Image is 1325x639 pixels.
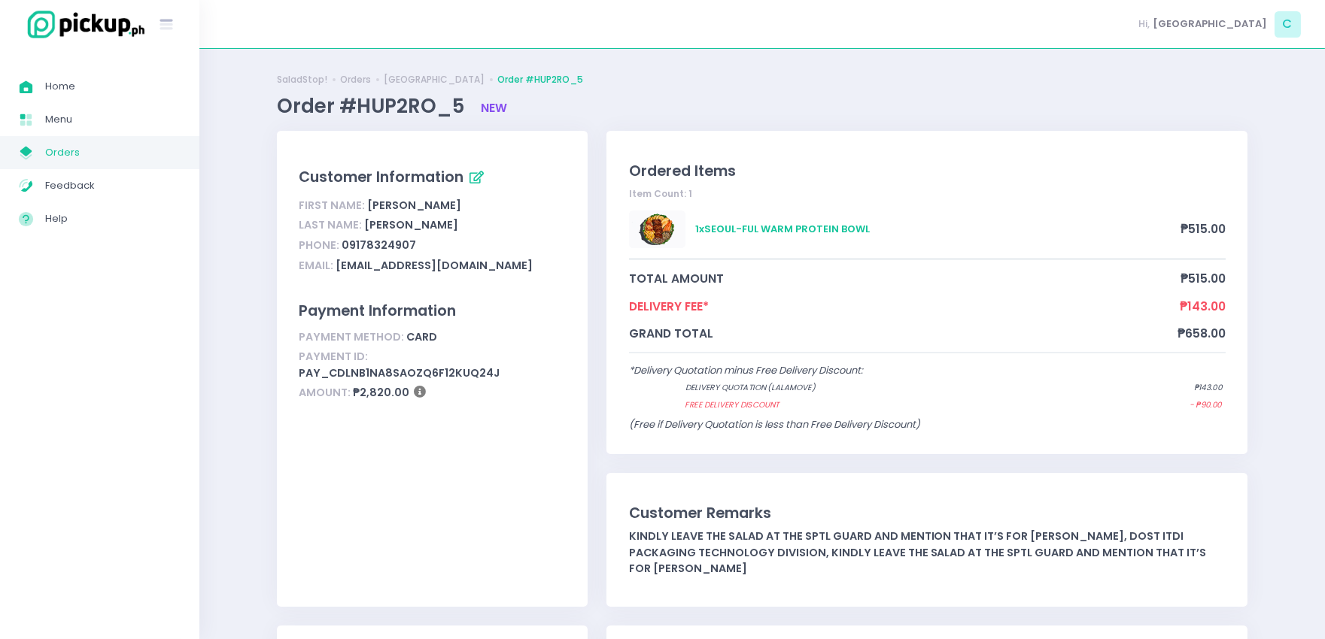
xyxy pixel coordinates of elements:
span: Hi, [1139,17,1150,32]
span: Delivery quotation (lalamove) [685,382,1134,394]
div: ₱2,820.00 [299,383,566,404]
img: logo [19,8,147,41]
span: Delivery Fee* [629,298,1180,315]
div: card [299,327,566,347]
span: Free Delivery Discount [685,399,1130,411]
div: Payment Information [299,300,566,322]
div: Item Count: 1 [629,187,1226,201]
div: [PERSON_NAME] [299,195,566,216]
span: new [481,100,507,116]
div: [EMAIL_ADDRESS][DOMAIN_NAME] [299,256,566,276]
span: ₱658.00 [1178,325,1226,342]
div: Ordered Items [629,160,1226,182]
span: - ₱90.00 [1190,399,1221,411]
span: Last Name: [299,217,362,232]
span: Menu [45,110,181,129]
span: grand total [629,325,1178,342]
span: Home [45,77,181,96]
a: SaladStop! [277,73,327,86]
div: pay_CdLNB1NA8SaoZq6F12kuq24J [299,347,566,383]
span: total amount [629,270,1181,287]
span: Email: [299,258,333,273]
span: ₱143.00 [1193,382,1222,394]
a: [GEOGRAPHIC_DATA] [384,73,485,86]
span: *Delivery Quotation minus Free Delivery Discount: [629,363,863,377]
div: Kindly leave the salad at the SPTL guard and mention that it’s for [PERSON_NAME], DOST ITDI Packa... [629,528,1226,577]
span: Payment ID: [299,349,368,364]
a: Orders [340,73,371,86]
div: Customer Remarks [629,502,1226,524]
span: Payment Method: [299,329,404,344]
span: Amount: [299,385,351,400]
span: Help [45,209,181,229]
span: (Free if Delivery Quotation is less than Free Delivery Discount) [629,417,920,432]
span: Order #HUP2RO_5 [277,92,469,120]
span: First Name: [299,198,365,213]
span: Orders [45,143,181,162]
div: [PERSON_NAME] [299,216,566,236]
span: Feedback [45,176,181,195]
span: [GEOGRAPHIC_DATA] [1153,17,1267,32]
div: 09178324907 [299,235,566,256]
span: ₱515.00 [1181,270,1226,287]
a: Order #HUP2RO_5 [497,73,583,86]
span: C [1275,11,1301,38]
span: ₱143.00 [1180,298,1226,315]
div: Customer Information [299,165,566,191]
span: Phone: [299,238,339,253]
